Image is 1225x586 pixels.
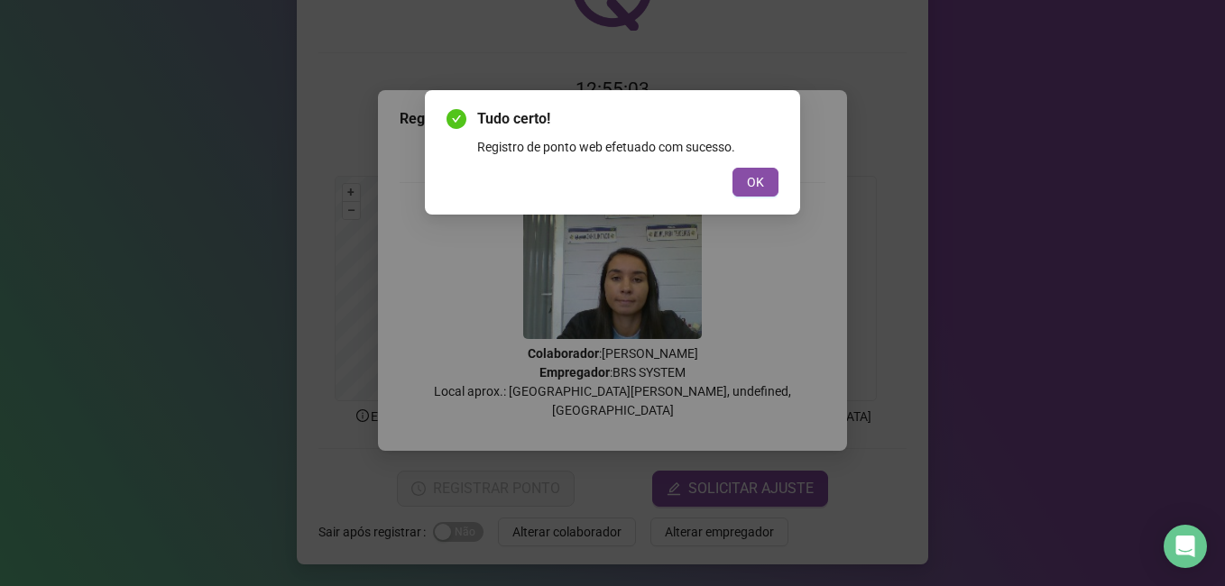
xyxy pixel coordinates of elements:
button: OK [732,168,778,197]
span: Tudo certo! [477,108,778,130]
span: OK [747,172,764,192]
div: Registro de ponto web efetuado com sucesso. [477,137,778,157]
span: check-circle [447,109,466,129]
div: Open Intercom Messenger [1164,525,1207,568]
